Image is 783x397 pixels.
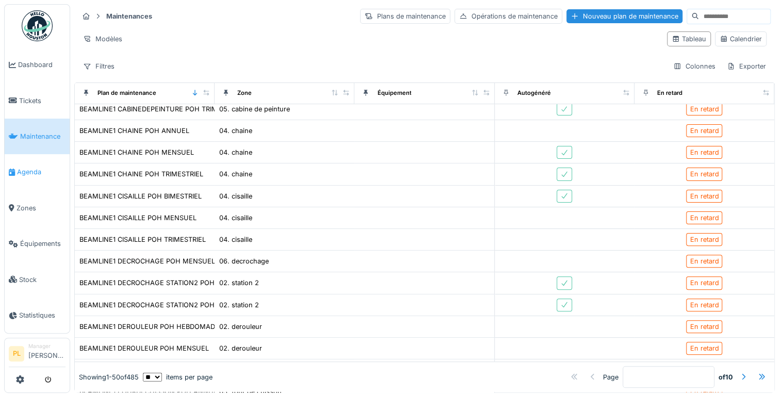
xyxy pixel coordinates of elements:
div: BEAMLINE1 CISAILLE POH TRIMESTRIEL [79,235,206,244]
a: Équipements [5,226,70,261]
div: BEAMLINE1 CHAINE POH TRIMESTRIEL [79,169,203,179]
div: 05. cabine de peinture [219,104,290,114]
a: Agenda [5,154,70,190]
strong: Maintenances [102,11,156,21]
div: Page [603,372,618,382]
div: En retard [657,89,682,97]
div: Équipement [377,89,411,97]
div: BEAMLINE1 CABINEDEPEINTURE POH TRIMESTRIEL [79,104,243,114]
a: Dashboard [5,47,70,82]
span: Stock [19,275,66,285]
div: 02. derouleur [219,343,262,353]
span: Maintenance [20,131,66,141]
div: Autogénéré [517,89,551,97]
a: Zones [5,190,70,226]
div: Modèles [78,31,127,46]
div: En retard [690,300,719,310]
div: En retard [690,235,719,244]
div: BEAMLINE1 DECROCHAGE STATION2 POH TRIMESTRIEL [79,300,258,310]
div: 02. station 2 [219,278,259,288]
a: PL Manager[PERSON_NAME] [9,342,66,367]
div: BEAMLINE1 CHAINE POH ANNUEL [79,126,189,136]
div: BEAMLINE1 DECROCHAGE STATION2 POH TRIMESTRIEL [79,278,258,288]
span: Tickets [19,96,66,106]
div: 04. cisaille [219,191,252,201]
div: Exporter [722,59,771,74]
div: 06. decrochage [219,256,269,266]
div: BEAMLINE1 DECROCHAGE POH MENSUEL [79,256,215,266]
div: Nouveau plan de maintenance [566,9,682,23]
a: Stock [5,261,70,297]
div: En retard [690,322,719,332]
div: En retard [690,104,719,114]
span: Agenda [17,167,66,177]
div: En retard [690,343,719,353]
div: En retard [690,213,719,223]
div: BEAMLINE1 DEROULEUR POH HEBDOMADAIRE [79,322,230,332]
div: BEAMLINE1 CHAINE POH MENSUEL [79,147,194,157]
div: En retard [690,256,719,266]
img: Badge_color-CXgf-gQk.svg [22,10,53,41]
span: Statistiques [19,310,66,320]
li: [PERSON_NAME] [28,342,66,365]
div: Filtres [78,59,119,74]
a: Maintenance [5,119,70,154]
div: En retard [690,278,719,288]
span: Zones [17,203,66,213]
div: En retard [690,147,719,157]
div: BEAMLINE1 CISAILLE POH MENSUEL [79,213,197,223]
div: Opérations de maintenance [454,9,562,24]
div: 04. chaine [219,147,252,157]
div: Calendrier [720,34,762,44]
div: Colonnes [668,59,720,74]
div: 02. station 2 [219,300,259,310]
div: En retard [690,126,719,136]
div: 04. chaine [219,126,252,136]
div: BEAMLINE1 CISAILLE POH BIMESTRIEL [79,191,202,201]
div: Showing 1 - 50 of 485 [79,372,139,382]
div: Zone [237,89,252,97]
div: Tableau [672,34,706,44]
strong: of 10 [719,372,733,382]
span: Dashboard [18,60,66,70]
div: items per page [143,372,213,382]
div: BEAMLINE1 DEROULEUR POH MENSUEL [79,343,209,353]
li: PL [9,346,24,361]
a: Tickets [5,82,70,118]
a: Statistiques [5,297,70,333]
div: Manager [28,342,66,350]
div: Plan de maintenance [97,89,156,97]
div: 04. chaine [219,169,252,179]
div: En retard [690,169,719,179]
div: En retard [690,191,719,201]
div: 02. derouleur [219,322,262,332]
div: Plans de maintenance [360,9,450,24]
div: 04. cisaille [219,213,252,223]
span: Équipements [20,239,66,249]
div: 04. cisaille [219,235,252,244]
